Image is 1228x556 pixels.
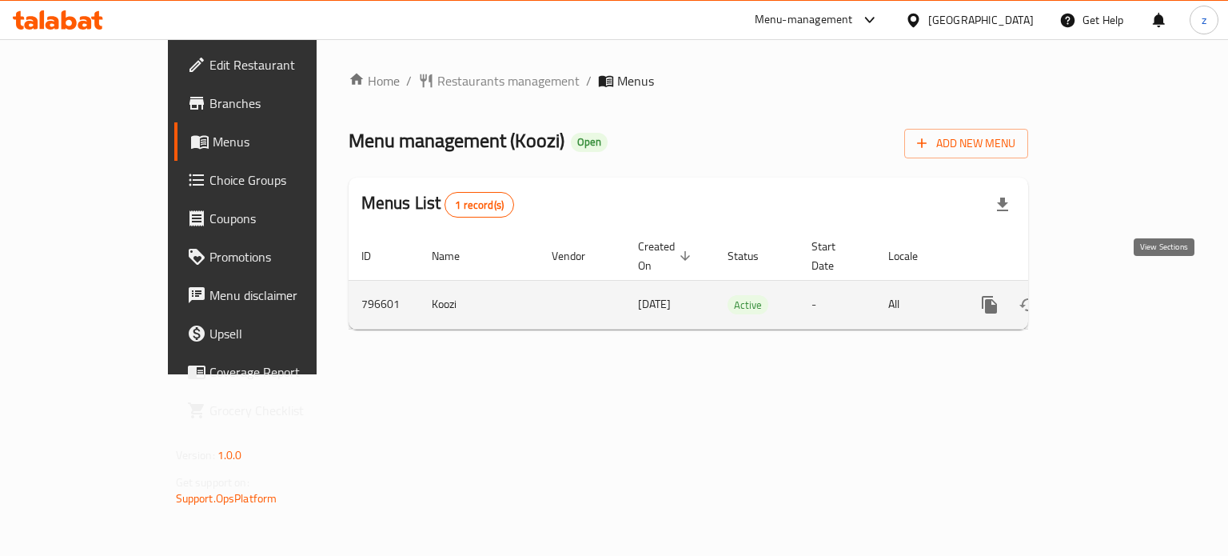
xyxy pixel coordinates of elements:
span: [DATE] [638,294,671,314]
span: Status [728,246,779,266]
div: Total records count [445,192,514,218]
a: Menus [174,122,373,161]
span: Start Date [811,237,856,275]
span: 1 record(s) [445,198,513,213]
span: Open [571,135,608,149]
span: Choice Groups [209,170,361,190]
a: Upsell [174,314,373,353]
span: 1.0.0 [217,445,242,466]
span: Upsell [209,324,361,343]
a: Support.OpsPlatform [176,488,277,509]
button: Add New Menu [904,129,1028,158]
span: ID [361,246,392,266]
a: Restaurants management [418,71,580,90]
h2: Menus List [361,191,514,218]
span: Branches [209,94,361,113]
div: Menu-management [755,10,853,30]
a: Edit Restaurant [174,46,373,84]
a: Coupons [174,199,373,238]
span: Name [432,246,480,266]
span: Edit Restaurant [209,55,361,74]
span: Add New Menu [917,134,1015,154]
button: Change Status [1009,286,1047,324]
a: Promotions [174,238,373,276]
button: more [971,286,1009,324]
a: Grocery Checklist [174,391,373,430]
span: Menus [213,132,361,151]
span: Coupons [209,209,361,228]
td: Koozi [419,280,539,329]
div: Active [728,295,768,314]
span: Get support on: [176,472,249,493]
td: All [875,280,958,329]
span: Menus [617,71,654,90]
span: Version: [176,445,215,466]
span: Created On [638,237,696,275]
nav: breadcrumb [349,71,1029,90]
span: Active [728,296,768,314]
li: / [586,71,592,90]
div: Export file [983,186,1022,224]
th: Actions [958,232,1137,281]
span: Promotions [209,247,361,266]
span: Menu management ( Koozi ) [349,122,564,158]
div: [GEOGRAPHIC_DATA] [928,11,1034,29]
span: Menu disclaimer [209,286,361,305]
span: Vendor [552,246,606,266]
a: Branches [174,84,373,122]
span: Locale [888,246,939,266]
span: Grocery Checklist [209,401,361,420]
a: Home [349,71,400,90]
span: z [1202,11,1206,29]
span: Restaurants management [437,71,580,90]
td: - [799,280,875,329]
li: / [406,71,412,90]
span: Coverage Report [209,362,361,382]
a: Choice Groups [174,161,373,199]
div: Open [571,133,608,152]
table: enhanced table [349,232,1137,330]
a: Coverage Report [174,353,373,391]
a: Menu disclaimer [174,276,373,314]
td: 796601 [349,280,419,329]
